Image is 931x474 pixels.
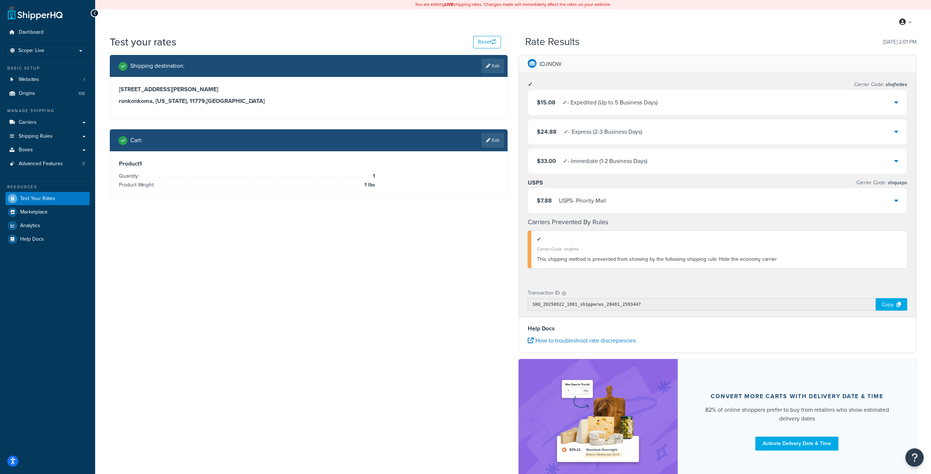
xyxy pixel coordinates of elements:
[552,370,644,473] img: feature-image-ddt-36eae7f7280da8017bfb280eaccd9c446f90b1fe08728e4019434db127062ab4.png
[473,36,501,48] button: Reset
[5,87,90,100] li: Origins
[562,97,658,108] div: ✓ - Expedited (Up to 5 Business Days)
[5,65,90,71] div: Basic Setup
[445,1,453,8] b: LIVE
[119,86,498,93] h3: [STREET_ADDRESS][PERSON_NAME]
[5,157,90,171] li: Advanced Features
[5,192,90,205] a: Test Your Rates
[19,29,44,36] span: Dashboard
[528,324,907,333] h4: Help Docs
[711,393,883,400] div: Convert more carts with delivery date & time
[119,97,498,105] h3: ronkonkoma, [US_STATE], 11779 , [GEOGRAPHIC_DATA]
[537,234,902,245] div: ✓
[19,119,37,126] span: Carriers
[130,63,184,69] h2: Shipping destination :
[695,406,899,423] div: 82% of online shoppers prefer to buy from retailers who show estimated delivery dates
[537,127,557,136] span: $24.88
[5,73,90,86] li: Websites
[5,108,90,114] div: Manage Shipping
[82,161,85,167] span: 3
[130,137,142,144] h2: Cart :
[20,223,40,229] span: Analytics
[119,172,141,180] span: Quantity:
[883,37,916,47] p: [DATE] 2:01 PM
[564,127,642,137] div: ✓ - Express (2-3 Business Days)
[854,79,907,90] p: Carrier Code:
[528,179,543,186] h3: USPS
[884,81,907,88] span: shqfedex
[5,143,90,157] a: Boxes
[537,98,556,107] span: $15.08
[20,209,48,215] span: Marketplace
[5,205,90,219] a: Marketplace
[20,236,44,242] span: Help Docs
[19,133,53,140] span: Shipping Rules
[5,73,90,86] a: Websites1
[537,157,556,165] span: $33.00
[886,179,907,186] span: shqusps
[19,77,39,83] span: Websites
[19,147,33,153] span: Boxes
[19,90,35,97] span: Origins
[19,161,63,167] span: Advanced Features
[5,26,90,39] a: Dashboard
[363,181,375,189] span: 1 lbs
[5,116,90,129] a: Carriers
[563,156,647,166] div: ✓ - Immediate (1-2 Business Days)
[371,172,375,181] span: 1
[528,336,636,345] a: How to troubleshoot rate discrepancies
[755,437,838,451] a: Activate Delivery Date & Time
[528,288,560,298] p: Transaction ID
[482,133,504,148] a: Edit
[537,196,552,205] span: $7.88
[559,196,606,206] div: USPS - Priority Mail
[856,178,907,188] p: Carrier Code:
[20,196,55,202] span: Test Your Rates
[18,48,44,54] span: Scope: Live
[876,298,907,311] div: Copy
[528,217,907,227] h4: Carriers Prevented By Rules
[539,59,561,69] p: IDJNOW
[119,160,498,167] h3: Product 1
[5,157,90,171] a: Advanced Features3
[528,81,532,88] h3: ✓
[5,130,90,143] a: Shipping Rules
[525,36,580,48] h2: Rate Results
[537,244,902,254] div: Carrier Code: shqfree
[905,448,924,467] button: Open Resource Center
[5,219,90,232] a: Analytics
[482,59,504,73] a: Edit
[110,35,176,49] h1: Test your rates
[78,90,85,97] span: 108
[119,181,156,189] span: Product Weight:
[5,87,90,100] a: Origins108
[5,184,90,190] div: Resources
[83,77,85,83] span: 1
[5,233,90,246] a: Help Docs
[537,255,777,263] span: This shipping method is prevented from showing by the following shipping rule: Hide the economy c...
